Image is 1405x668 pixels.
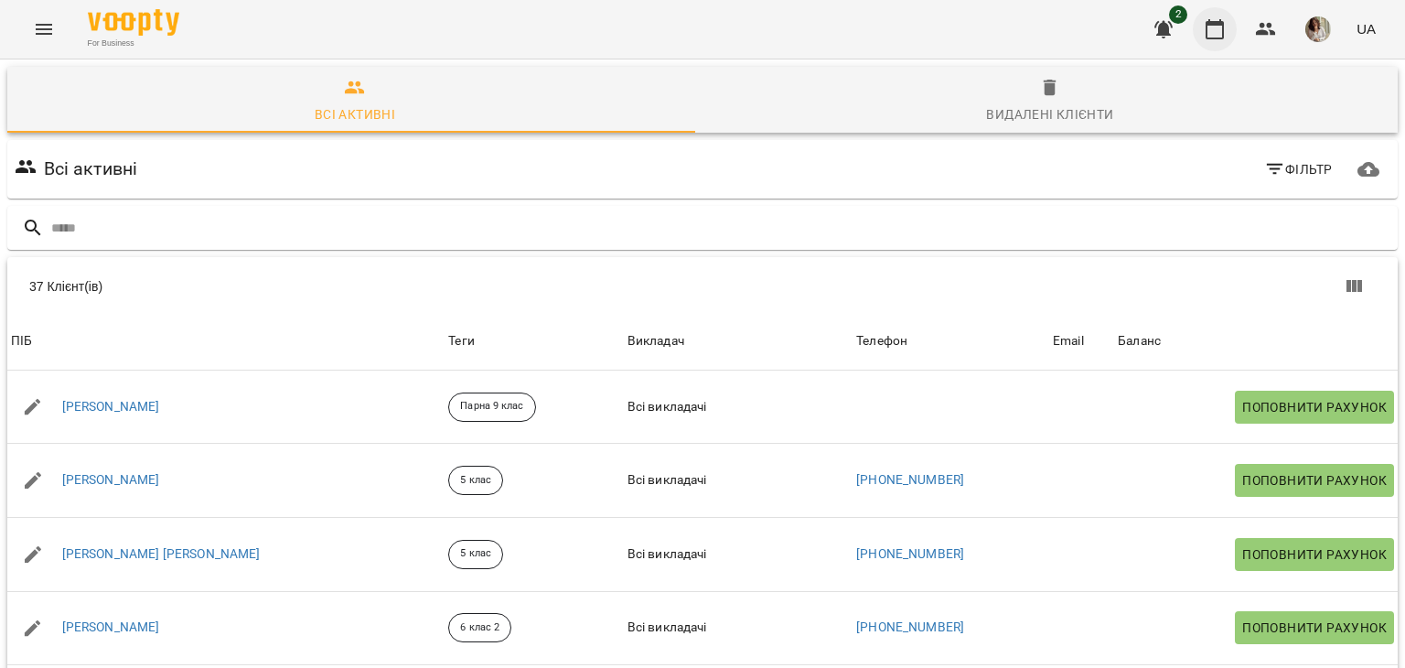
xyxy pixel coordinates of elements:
[88,38,179,49] span: For Business
[624,591,853,665] td: Всі викладачі
[460,473,491,489] p: 5 клас
[1264,158,1333,180] span: Фільтр
[1235,538,1394,571] button: Поповнити рахунок
[624,517,853,591] td: Всі викладачі
[11,330,32,352] div: ПІБ
[88,9,179,36] img: Voopty Logo
[1053,330,1084,352] div: Sort
[1235,391,1394,424] button: Поповнити рахунок
[1235,464,1394,497] button: Поповнити рахунок
[627,330,849,352] span: Викладач
[1053,330,1084,352] div: Email
[1242,544,1387,566] span: Поповнити рахунок
[62,398,160,416] a: [PERSON_NAME]
[1242,396,1387,418] span: Поповнити рахунок
[62,471,160,490] a: [PERSON_NAME]
[1235,611,1394,644] button: Поповнити рахунок
[1357,19,1376,38] span: UA
[627,330,684,352] div: Викладач
[1349,12,1383,46] button: UA
[448,613,511,642] div: 6 клас 2
[315,103,395,125] div: Всі активні
[856,330,907,352] div: Sort
[44,155,138,183] h6: Всі активні
[856,472,964,487] a: [PHONE_NUMBER]
[62,619,160,637] a: [PERSON_NAME]
[460,546,491,562] p: 5 клас
[624,444,853,518] td: Всі викладачі
[986,103,1113,125] div: Видалені клієнти
[448,330,619,352] div: Теги
[856,330,1046,352] span: Телефон
[448,540,503,569] div: 5 клас
[1118,330,1161,352] div: Sort
[7,257,1398,316] div: Table Toolbar
[1169,5,1187,24] span: 2
[856,330,907,352] div: Телефон
[856,620,964,634] a: [PHONE_NUMBER]
[448,393,535,422] div: Парна 9 клас
[1053,330,1110,352] span: Email
[1242,617,1387,639] span: Поповнити рахунок
[29,277,717,296] div: 37 Клієнт(ів)
[1332,264,1376,308] button: Показати колонки
[11,330,32,352] div: Sort
[11,330,441,352] span: ПІБ
[1305,16,1331,42] img: cf9d72be1c49480477303613d6f9b014.jpg
[460,399,523,415] p: Парна 9 клас
[1118,330,1394,352] span: Баланс
[448,466,503,495] div: 5 клас
[856,546,964,561] a: [PHONE_NUMBER]
[1257,153,1340,186] button: Фільтр
[460,620,499,636] p: 6 клас 2
[1242,469,1387,491] span: Поповнити рахунок
[624,370,853,444] td: Всі викладачі
[62,545,261,564] a: [PERSON_NAME] [PERSON_NAME]
[1118,330,1161,352] div: Баланс
[22,7,66,51] button: Menu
